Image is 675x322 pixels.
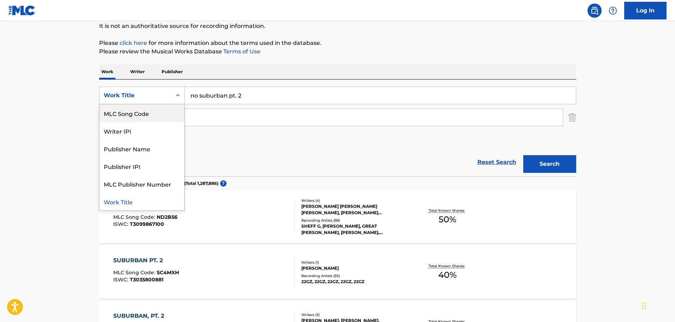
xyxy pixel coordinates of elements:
[120,40,147,46] a: click here
[99,87,576,176] form: Search Form
[523,155,576,173] button: Search
[100,140,184,157] div: Publisher Name
[104,91,167,100] div: Work Title
[587,4,602,18] a: Public Search
[130,221,164,227] span: T3099867100
[130,276,163,283] span: T3035800881
[100,157,184,175] div: Publisher IPI
[301,218,408,223] div: Recording Artists ( 88 )
[568,109,576,126] img: Delete Criterion
[301,223,408,236] div: SHEFF G, [PERSON_NAME], GREAT [PERSON_NAME], [PERSON_NAME], [PERSON_NAME], [PERSON_NAME], GREAT [...
[113,221,130,227] span: ISWC :
[640,288,675,322] iframe: Chat Widget
[624,2,667,19] a: Log In
[113,269,157,276] span: MLC Song Code :
[113,214,157,220] span: MLC Song Code :
[429,263,466,269] p: Total Known Shares:
[301,312,408,317] div: Writers ( 3 )
[99,190,576,243] a: NO SUBURBAN PT. 2MLC Song Code:ND2B56ISWC:T3099867100Writers (4)[PERSON_NAME] [PERSON_NAME] [PERS...
[438,269,457,281] span: 40 %
[301,273,408,279] div: Recording Artists ( 55 )
[590,6,599,15] img: search
[113,312,178,320] div: SUBURBAN, PT. 2
[8,5,36,16] img: MLC Logo
[99,39,576,47] p: Please for more information about the terms used in the database.
[128,64,147,79] p: Writer
[301,203,408,216] div: [PERSON_NAME] [PERSON_NAME] [PERSON_NAME], [PERSON_NAME] [PERSON_NAME] [PERSON_NAME]
[99,47,576,56] p: Please review the Musical Works Database
[99,246,576,299] a: SUBURBAN PT. 2MLC Song Code:SC4MXHISWC:T3035800881Writers (1)[PERSON_NAME]Recording Artists (55)2...
[429,208,466,213] p: Total Known Shares:
[301,260,408,265] div: Writers ( 1 )
[301,198,408,203] div: Writers ( 4 )
[642,295,646,316] div: Drag
[606,4,620,18] div: Help
[222,48,260,55] a: Terms of Use
[301,265,408,271] div: [PERSON_NAME]
[113,256,179,265] div: SUBURBAN PT. 2
[113,276,130,283] span: ISWC :
[99,22,576,30] p: It is not an authoritative source for recording information.
[157,269,179,276] span: SC4MXH
[439,213,456,226] span: 50 %
[99,64,115,79] p: Work
[474,154,520,170] a: Reset Search
[100,193,184,210] div: Work Title
[100,104,184,122] div: MLC Song Code
[100,122,184,140] div: Writer IPI
[609,6,617,15] img: help
[301,279,408,285] div: 22GZ, 22GZ, 22GZ, 22GZ, 22GZ
[100,175,184,193] div: MLC Publisher Number
[157,214,177,220] span: ND2B56
[159,64,185,79] p: Publisher
[220,180,227,187] span: ?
